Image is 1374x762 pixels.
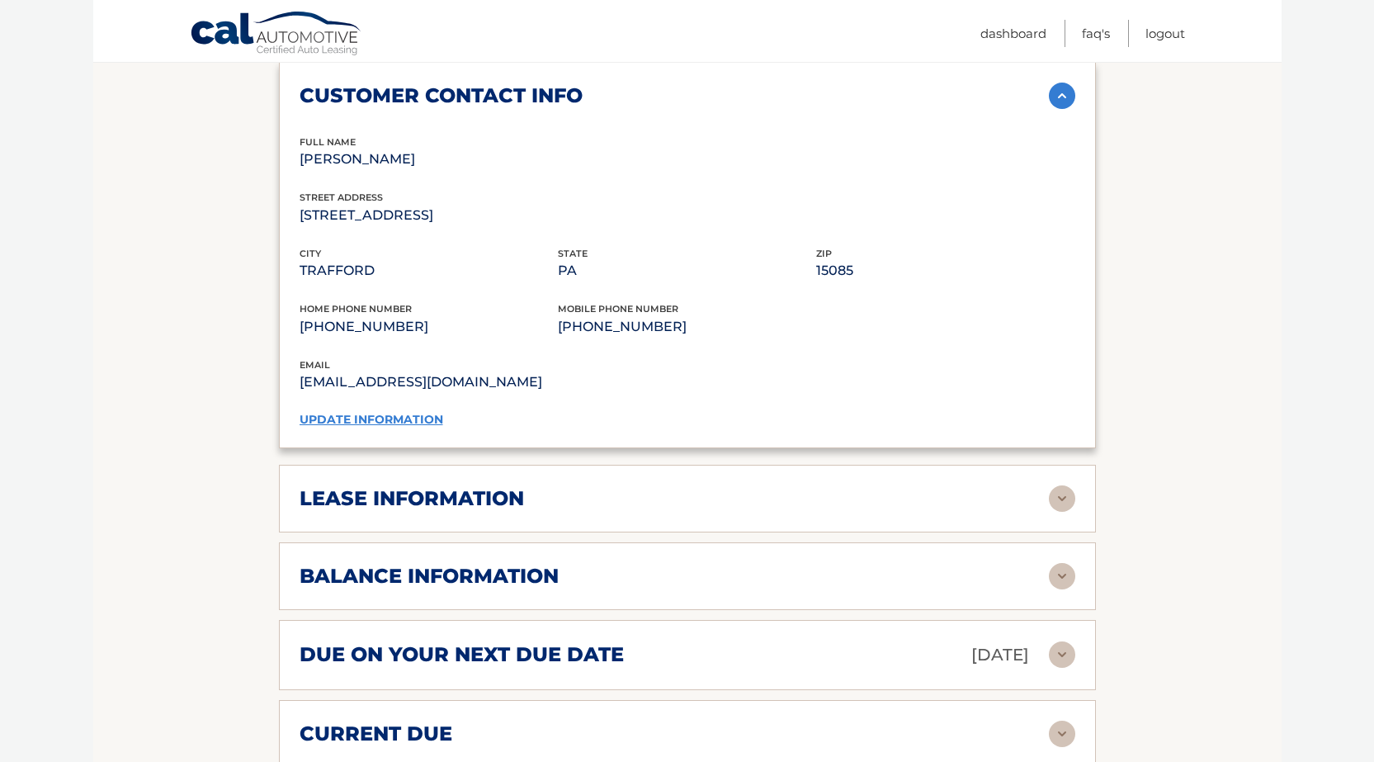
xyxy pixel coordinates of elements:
[300,204,558,227] p: [STREET_ADDRESS]
[300,315,558,338] p: [PHONE_NUMBER]
[300,248,321,259] span: city
[558,248,588,259] span: state
[300,148,558,171] p: [PERSON_NAME]
[300,642,624,667] h2: due on your next due date
[1082,20,1110,47] a: FAQ's
[1049,641,1075,668] img: accordion-rest.svg
[300,259,558,282] p: TRAFFORD
[980,20,1046,47] a: Dashboard
[300,486,524,511] h2: lease information
[300,371,687,394] p: [EMAIL_ADDRESS][DOMAIN_NAME]
[816,259,1074,282] p: 15085
[300,83,583,108] h2: customer contact info
[300,722,452,746] h2: current due
[971,641,1029,670] p: [DATE]
[300,564,559,589] h2: balance information
[1049,721,1075,747] img: accordion-rest.svg
[300,412,443,427] a: update information
[558,315,816,338] p: [PHONE_NUMBER]
[1049,83,1075,109] img: accordion-active.svg
[190,11,363,59] a: Cal Automotive
[1145,20,1185,47] a: Logout
[558,259,816,282] p: PA
[816,248,832,259] span: zip
[1049,563,1075,589] img: accordion-rest.svg
[300,136,356,148] span: full name
[1049,485,1075,512] img: accordion-rest.svg
[300,359,330,371] span: email
[300,303,412,315] span: home phone number
[558,303,678,315] span: mobile phone number
[300,192,383,203] span: street address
